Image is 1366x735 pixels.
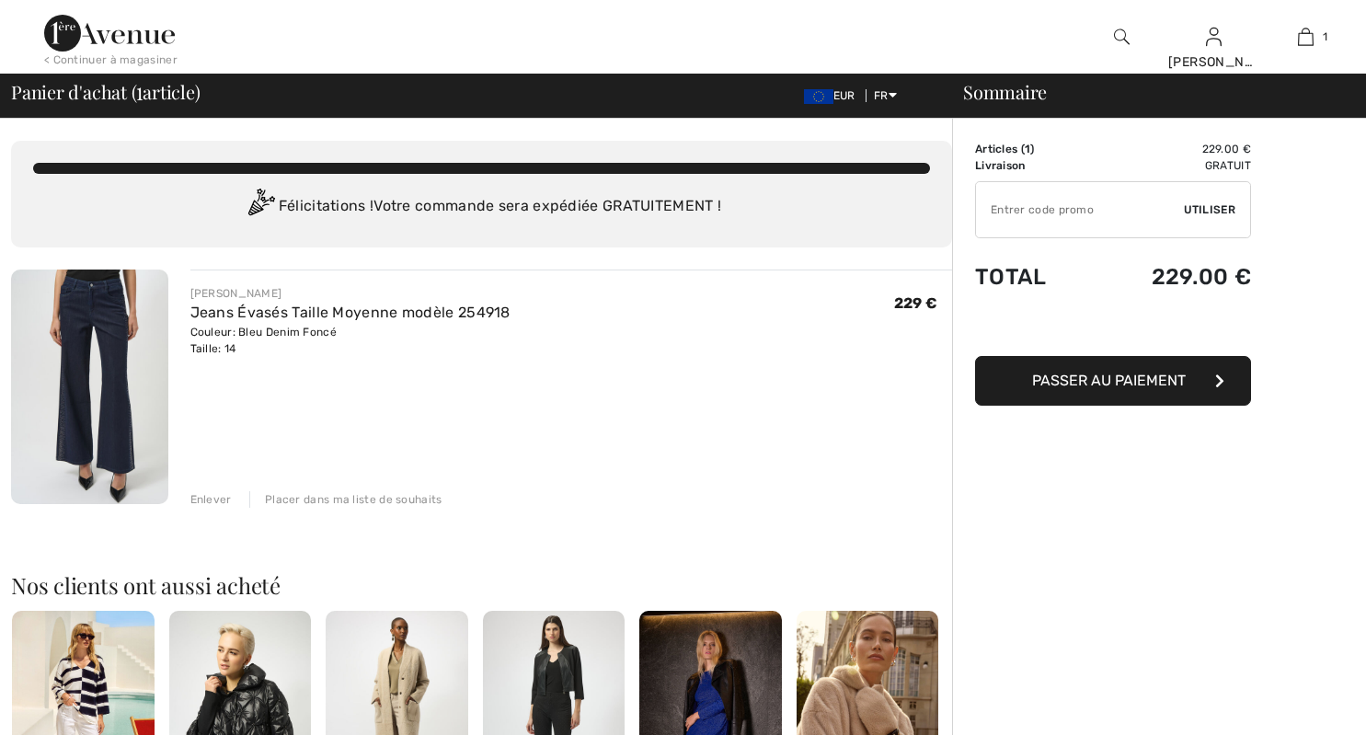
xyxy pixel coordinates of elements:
[1206,26,1222,48] img: Mes infos
[976,182,1184,237] input: Code promo
[11,270,168,504] img: Jeans Évasés Taille Moyenne modèle 254918
[1298,26,1314,48] img: Mon panier
[1184,201,1235,218] span: Utiliser
[44,52,178,68] div: < Continuer à magasiner
[1168,52,1258,72] div: [PERSON_NAME]
[11,83,201,101] span: Panier d'achat ( article)
[242,189,279,225] img: Congratulation2.svg
[975,141,1090,157] td: Articles ( )
[1025,143,1030,155] span: 1
[804,89,863,102] span: EUR
[33,189,930,225] div: Félicitations ! Votre commande sera expédiée GRATUITEMENT !
[1032,372,1186,389] span: Passer au paiement
[11,574,952,596] h2: Nos clients ont aussi acheté
[1114,26,1130,48] img: recherche
[1323,29,1327,45] span: 1
[874,89,897,102] span: FR
[1206,28,1222,45] a: Se connecter
[975,246,1090,308] td: Total
[941,83,1355,101] div: Sommaire
[190,324,511,357] div: Couleur: Bleu Denim Foncé Taille: 14
[894,294,938,312] span: 229 €
[975,308,1251,350] iframe: PayPal
[975,157,1090,174] td: Livraison
[1260,26,1350,48] a: 1
[1090,141,1251,157] td: 229.00 €
[190,304,511,321] a: Jeans Évasés Taille Moyenne modèle 254918
[190,285,511,302] div: [PERSON_NAME]
[1090,246,1251,308] td: 229.00 €
[804,89,833,104] img: Euro
[190,491,232,508] div: Enlever
[975,356,1251,406] button: Passer au paiement
[136,78,143,102] span: 1
[249,491,442,508] div: Placer dans ma liste de souhaits
[1090,157,1251,174] td: Gratuit
[44,15,175,52] img: 1ère Avenue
